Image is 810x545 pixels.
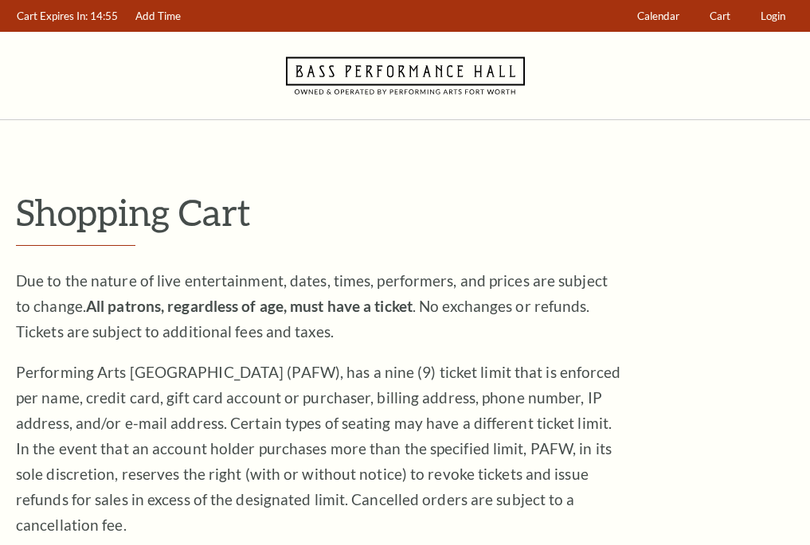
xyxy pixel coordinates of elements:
[637,10,679,22] span: Calendar
[710,10,730,22] span: Cart
[90,10,118,22] span: 14:55
[128,1,189,32] a: Add Time
[86,297,413,315] strong: All patrons, regardless of age, must have a ticket
[16,271,608,341] span: Due to the nature of live entertainment, dates, times, performers, and prices are subject to chan...
[753,1,793,32] a: Login
[702,1,738,32] a: Cart
[761,10,785,22] span: Login
[17,10,88,22] span: Cart Expires In:
[630,1,687,32] a: Calendar
[16,360,621,538] p: Performing Arts [GEOGRAPHIC_DATA] (PAFW), has a nine (9) ticket limit that is enforced per name, ...
[16,192,794,232] p: Shopping Cart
